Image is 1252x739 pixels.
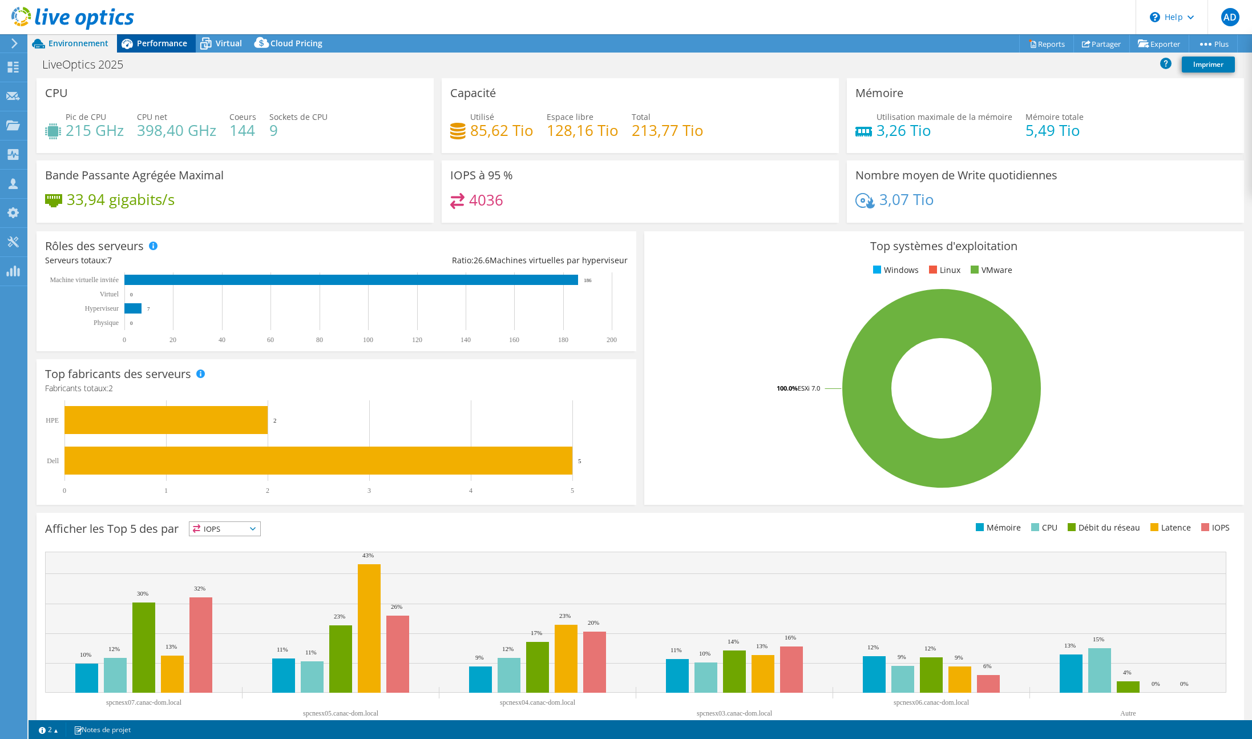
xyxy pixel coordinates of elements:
[50,276,119,284] tspan: Machine virtuelle invitée
[1065,521,1140,534] li: Débit du réseau
[547,124,619,136] h4: 128,16 Tio
[756,642,768,649] text: 13%
[269,124,328,136] h4: 9
[229,124,256,136] h4: 144
[699,650,710,657] text: 10%
[45,382,628,395] h4: Fabricants totaux:
[879,193,934,206] h4: 3,07 Tio
[1221,8,1239,26] span: AD
[391,603,402,610] text: 26%
[67,193,175,206] h4: 33,94 gigabits/s
[100,290,119,298] text: Virtuel
[229,111,256,122] span: Coeurs
[798,384,820,392] tspan: ESXi 7.0
[137,38,187,49] span: Performance
[1148,521,1191,534] li: Latence
[461,336,471,344] text: 140
[169,336,176,344] text: 20
[1180,680,1189,687] text: 0%
[412,336,422,344] text: 120
[924,645,936,652] text: 12%
[1019,35,1074,53] a: Reports
[303,709,379,717] text: spcnesx05.canac-dom.local
[955,654,963,661] text: 9%
[558,336,568,344] text: 180
[1064,642,1076,649] text: 13%
[270,38,322,49] span: Cloud Pricing
[66,124,124,136] h4: 215 GHz
[45,169,224,182] h3: Bande Passante Agrégée Maximal
[46,416,59,424] text: HPE
[502,645,514,652] text: 12%
[607,336,617,344] text: 200
[269,111,328,122] span: Sockets de CPU
[137,111,167,122] span: CPU net
[147,306,150,312] text: 7
[49,38,108,49] span: Environnement
[898,653,906,660] text: 9%
[653,240,1235,252] h3: Top systèmes d'exploitation
[632,124,704,136] h4: 213,77 Tio
[697,709,773,717] text: spcnesx03.canac-dom.local
[94,319,119,327] text: Physique
[547,111,593,122] span: Espace libre
[500,698,576,706] text: spcnesx04.canac-dom.local
[273,417,277,424] text: 2
[194,585,205,592] text: 32%
[474,255,490,266] span: 26.6
[363,336,373,344] text: 100
[47,457,59,465] text: Dell
[469,487,472,495] text: 4
[470,124,534,136] h4: 85,62 Tio
[1198,521,1230,534] li: IOPS
[1120,709,1136,717] text: Autre
[1025,111,1084,122] span: Mémoire totale
[867,644,879,650] text: 12%
[31,722,66,737] a: 2
[1152,680,1160,687] text: 0%
[267,336,274,344] text: 60
[926,264,960,276] li: Linux
[165,643,177,650] text: 13%
[531,629,542,636] text: 17%
[137,124,216,136] h4: 398,40 GHz
[450,169,513,182] h3: IOPS à 95 %
[130,320,133,326] text: 0
[266,487,269,495] text: 2
[108,383,113,393] span: 2
[632,111,651,122] span: Total
[1073,35,1130,53] a: Partager
[559,612,571,619] text: 23%
[305,649,317,656] text: 11%
[1028,521,1057,534] li: CPU
[45,368,191,380] h3: Top fabricants des serveurs
[475,654,484,661] text: 9%
[785,634,796,641] text: 16%
[578,457,581,464] text: 5
[877,124,1012,136] h4: 3,26 Tio
[1182,57,1235,73] a: Imprimer
[316,336,323,344] text: 80
[362,552,374,559] text: 43%
[877,111,1012,122] span: Utilisation maximale de la mémoire
[45,87,68,99] h3: CPU
[470,111,494,122] span: Utilisé
[1189,35,1238,53] a: Plus
[728,638,739,645] text: 14%
[216,38,242,49] span: Virtual
[63,487,66,495] text: 0
[107,255,112,266] span: 7
[450,87,496,99] h3: Capacité
[1129,35,1189,53] a: Exporter
[137,590,148,597] text: 30%
[968,264,1012,276] li: VMware
[277,646,288,653] text: 11%
[106,698,182,706] text: spcnesx07.canac-dom.local
[334,613,345,620] text: 23%
[108,645,120,652] text: 12%
[45,254,336,267] div: Serveurs totaux:
[336,254,627,267] div: Ratio: Machines virtuelles par hyperviseur
[584,278,592,283] text: 186
[367,487,371,495] text: 3
[509,336,519,344] text: 160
